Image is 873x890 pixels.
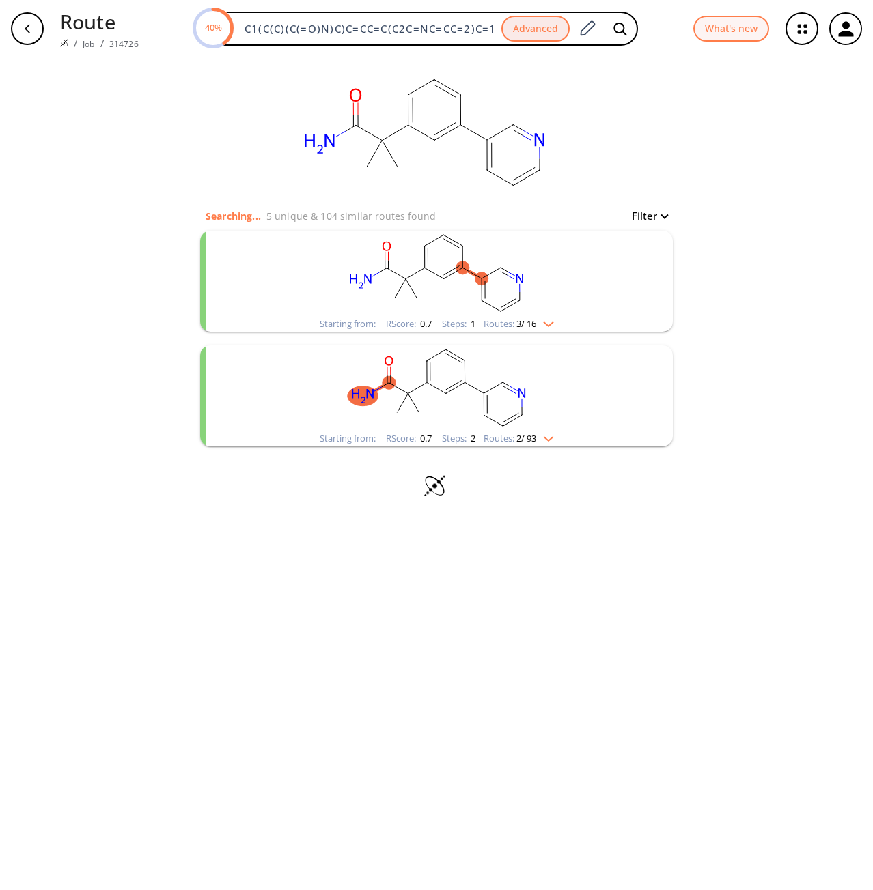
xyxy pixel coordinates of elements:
img: Down [536,431,554,442]
p: Searching... [206,209,261,223]
div: Steps : [442,434,475,443]
span: 1 [469,317,475,330]
span: 3 / 16 [516,319,536,328]
button: Filter [624,211,667,221]
span: 2 / 93 [516,434,536,443]
button: What's new [693,16,769,42]
img: Spaya logo [60,39,68,47]
svg: C1(C(C)(C(=O)N)C)C=CC=C(C2C=NC=CC=2)C=1 [285,57,558,207]
img: Down [536,316,554,327]
text: 40% [204,21,221,33]
div: RScore : [386,434,432,443]
div: Starting from: [320,434,376,443]
svg: CC(C)(C(N)=O)c1cccc(-c2cccnc2)c1 [259,345,614,431]
svg: CC(C)(C(N)=O)c1cccc(-c2cccnc2)c1 [259,231,614,316]
a: 314726 [109,38,139,50]
span: 2 [469,432,475,444]
p: Route [60,7,139,36]
p: 5 unique & 104 similar routes found [266,209,436,223]
li: / [74,36,77,51]
ul: clusters [200,224,673,453]
div: Routes: [484,434,554,443]
button: Advanced [501,16,570,42]
div: RScore : [386,319,432,328]
input: Enter SMILES [236,22,501,35]
div: Starting from: [320,319,376,328]
a: Job [83,38,94,50]
div: Steps : [442,319,475,328]
span: 0.7 [418,317,432,330]
div: Routes: [484,319,554,328]
span: 0.7 [418,432,432,444]
li: / [100,36,104,51]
